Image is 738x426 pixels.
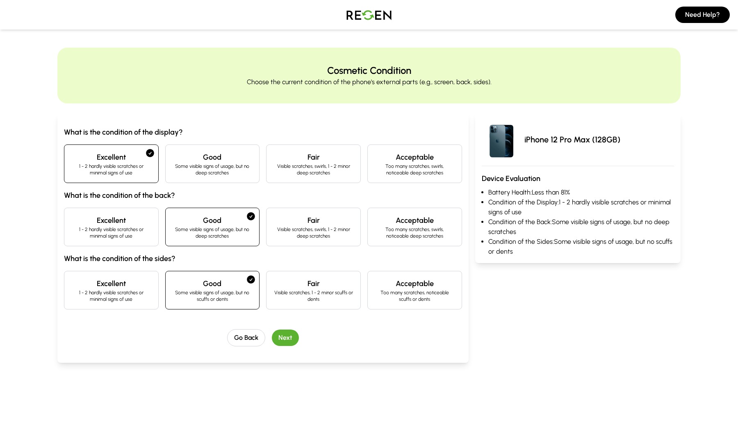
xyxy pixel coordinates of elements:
p: iPhone 12 Pro Max (128GB) [524,134,620,145]
li: Condition of the Sides: Some visible signs of usage, but no scuffs or dents [488,237,674,257]
li: Condition of the Display: 1 - 2 hardly visible scratches or minimal signs of use [488,197,674,217]
p: 1 - 2 hardly visible scratches or minimal signs of use [71,289,152,302]
h4: Fair [273,151,354,163]
h4: Fair [273,278,354,289]
p: Visible scratches, 1 - 2 minor scuffs or dents [273,289,354,302]
img: Logo [340,3,398,26]
h3: What is the condition of the sides? [64,253,462,264]
p: Some visible signs of usage, but no deep scratches [172,226,253,239]
button: Need Help? [675,7,730,23]
h4: Acceptable [374,278,455,289]
h4: Fair [273,215,354,226]
h4: Good [172,151,253,163]
p: Some visible signs of usage, but no scuffs or dents [172,289,253,302]
p: Some visible signs of usage, but no deep scratches [172,163,253,176]
li: Battery Health: Less than 81% [488,188,674,197]
img: iPhone 12 Pro Max [482,120,521,159]
p: Too many scratches, swirls, noticeable deep scratches [374,163,455,176]
li: Condition of the Back: Some visible signs of usage, but no deep scratches [488,217,674,237]
p: Choose the current condition of the phone's external parts (e.g., screen, back, sides). [247,77,492,87]
p: Too many scratches, swirls, noticeable deep scratches [374,226,455,239]
h3: What is the condition of the display? [64,126,462,138]
h4: Acceptable [374,215,455,226]
h4: Excellent [71,278,152,289]
p: 1 - 2 hardly visible scratches or minimal signs of use [71,163,152,176]
p: 1 - 2 hardly visible scratches or minimal signs of use [71,226,152,239]
h3: Device Evaluation [482,173,674,184]
h4: Acceptable [374,151,455,163]
h4: Good [172,278,253,289]
p: Visible scratches, swirls, 1 - 2 minor deep scratches [273,226,354,239]
p: Visible scratches, swirls, 1 - 2 minor deep scratches [273,163,354,176]
p: Too many scratches, noticeable scuffs or dents [374,289,455,302]
button: Go Back [227,329,265,346]
h4: Good [172,215,253,226]
h4: Excellent [71,151,152,163]
button: Next [272,330,299,346]
h4: Excellent [71,215,152,226]
h2: Cosmetic Condition [327,64,411,77]
h3: What is the condition of the back? [64,190,462,201]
